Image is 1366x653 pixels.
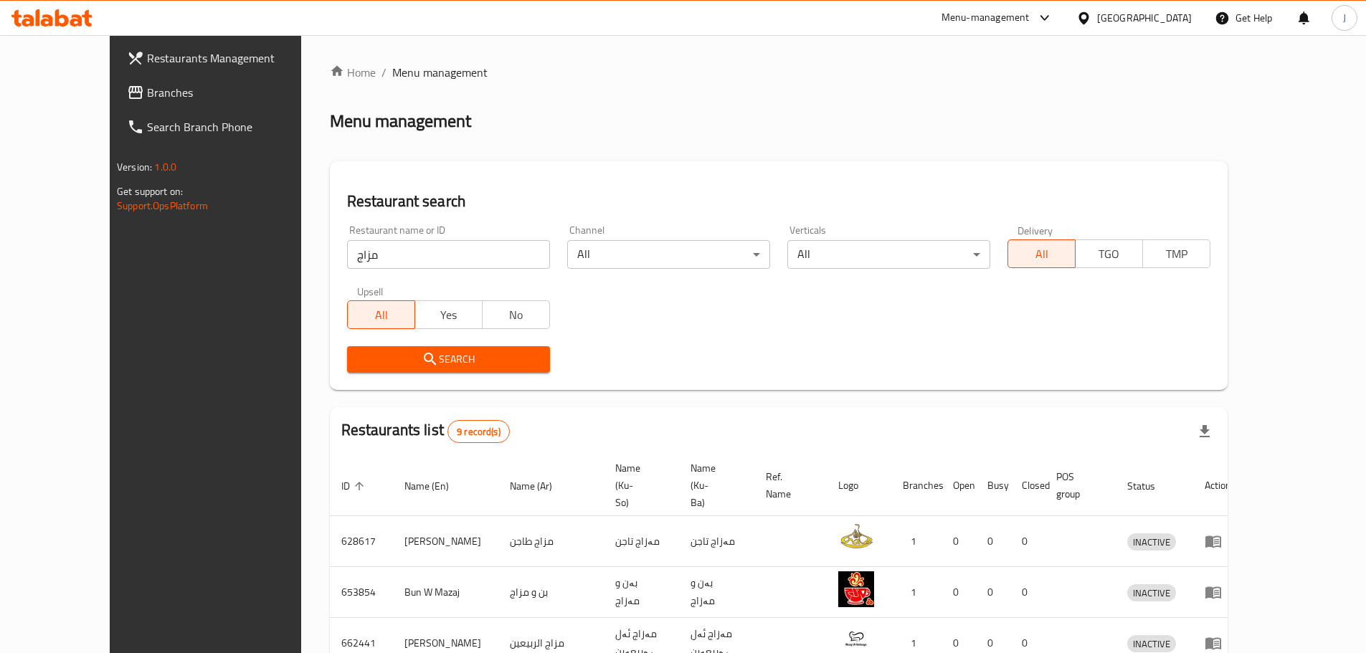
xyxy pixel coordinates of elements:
td: 0 [942,567,976,618]
th: Busy [976,455,1010,516]
button: TMP [1142,239,1210,268]
td: مەزاج تاجن [679,516,754,567]
td: 1 [891,516,942,567]
td: 0 [976,567,1010,618]
nav: breadcrumb [330,64,1228,81]
label: Upsell [357,286,384,296]
span: TGO [1081,244,1137,264]
div: INACTIVE [1127,584,1176,601]
span: Menu management [392,64,488,81]
td: 628617 [330,516,393,567]
th: Branches [891,455,942,516]
button: TGO [1075,239,1143,268]
span: Version: [117,158,152,176]
td: 0 [1010,567,1045,618]
span: Get support on: [117,182,183,201]
th: Closed [1010,455,1045,516]
td: 1 [891,567,942,618]
span: Ref. Name [766,468,810,502]
td: 0 [942,516,976,567]
td: بن و مزاج [498,567,604,618]
div: Menu [1205,533,1231,550]
label: Delivery [1018,225,1053,235]
span: Status [1127,477,1174,495]
h2: Restaurants list [341,419,510,443]
th: Open [942,455,976,516]
div: All [567,240,770,269]
button: Yes [414,300,483,329]
span: No [488,305,544,325]
td: مەزاج تاجن [604,516,679,567]
div: Menu-management [942,9,1030,27]
td: 653854 [330,567,393,618]
a: Branches [115,75,338,110]
span: Yes [421,305,477,325]
button: Search [347,346,550,373]
span: Name (Ku-So) [615,459,662,511]
span: Search Branch Phone [147,118,326,135]
div: Menu [1205,634,1231,652]
span: J [1343,10,1346,26]
span: All [1014,244,1070,264]
div: [GEOGRAPHIC_DATA] [1097,10,1192,26]
div: Menu [1205,583,1231,601]
button: All [1007,239,1076,268]
span: TMP [1149,244,1205,264]
td: بەن و مەزاج [604,567,679,618]
a: Restaurants Management [115,41,338,75]
a: Search Branch Phone [115,110,338,144]
span: 9 record(s) [448,425,509,439]
span: All [354,305,409,325]
h2: Restaurant search [347,191,1210,212]
span: Search [359,351,539,368]
span: INACTIVE [1127,534,1176,550]
span: Name (En) [404,477,468,495]
button: No [482,300,550,329]
div: Total records count [447,420,510,443]
div: Export file [1187,414,1222,449]
span: Name (Ar) [510,477,571,495]
td: [PERSON_NAME] [393,516,498,567]
th: Logo [827,455,891,516]
span: INACTIVE [1127,585,1176,601]
span: POS group [1056,468,1099,502]
div: All [787,240,990,269]
span: Name (Ku-Ba) [691,459,737,511]
td: 0 [976,516,1010,567]
span: 1.0.0 [154,158,176,176]
div: INACTIVE [1127,533,1176,550]
td: 0 [1010,516,1045,567]
span: Restaurants Management [147,49,326,67]
span: ID [341,477,369,495]
a: Support.OpsPlatform [117,196,208,215]
span: Branches [147,84,326,101]
img: Mazaj Tajin [838,520,874,556]
img: Bun W Mazaj [838,571,874,607]
a: Home [330,64,376,81]
li: / [381,64,386,81]
span: INACTIVE [1127,636,1176,652]
input: Search for restaurant name or ID.. [347,240,550,269]
td: بەن و مەزاج [679,567,754,618]
td: مزاج طاجن [498,516,604,567]
h2: Menu management [330,110,471,133]
button: All [347,300,415,329]
th: Action [1193,455,1243,516]
td: Bun W Mazaj [393,567,498,618]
